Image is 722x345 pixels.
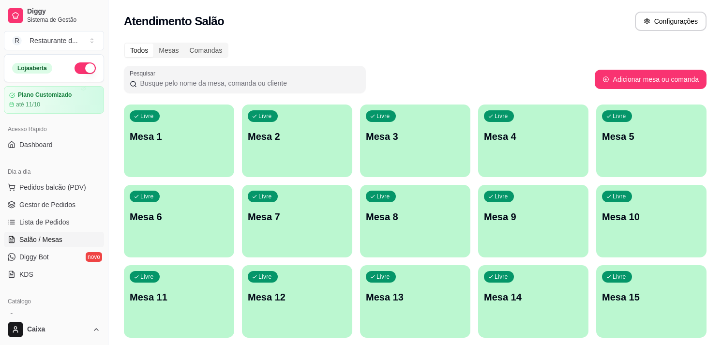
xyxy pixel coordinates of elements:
[248,290,346,304] p: Mesa 12
[242,105,352,177] button: LivreMesa 2
[366,210,465,224] p: Mesa 8
[478,105,588,177] button: LivreMesa 4
[258,112,272,120] p: Livre
[596,185,707,257] button: LivreMesa 10
[19,140,53,150] span: Dashboard
[130,69,159,77] label: Pesquisar
[19,182,86,192] span: Pedidos balcão (PDV)
[75,62,96,74] button: Alterar Status
[478,185,588,257] button: LivreMesa 9
[484,210,583,224] p: Mesa 9
[4,232,104,247] a: Salão / Mesas
[596,265,707,338] button: LivreMesa 15
[376,112,390,120] p: Livre
[602,130,701,143] p: Mesa 5
[4,164,104,180] div: Dia a dia
[4,309,104,325] a: Produtos
[602,290,701,304] p: Mesa 15
[184,44,228,57] div: Comandas
[4,249,104,265] a: Diggy Botnovo
[376,193,390,200] p: Livre
[366,130,465,143] p: Mesa 3
[18,91,72,99] article: Plano Customizado
[484,290,583,304] p: Mesa 14
[242,265,352,338] button: LivreMesa 12
[12,63,52,74] div: Loja aberta
[30,36,78,45] div: Restaurante d ...
[4,197,104,212] a: Gestor de Pedidos
[596,105,707,177] button: LivreMesa 5
[19,217,70,227] span: Lista de Pedidos
[495,273,508,281] p: Livre
[613,193,626,200] p: Livre
[360,265,470,338] button: LivreMesa 13
[140,273,154,281] p: Livre
[27,325,89,334] span: Caixa
[19,252,49,262] span: Diggy Bot
[4,180,104,195] button: Pedidos balcão (PDV)
[635,12,707,31] button: Configurações
[360,105,470,177] button: LivreMesa 3
[130,130,228,143] p: Mesa 1
[248,210,346,224] p: Mesa 7
[137,78,360,88] input: Pesquisar
[376,273,390,281] p: Livre
[124,185,234,257] button: LivreMesa 6
[140,193,154,200] p: Livre
[360,185,470,257] button: LivreMesa 8
[4,137,104,152] a: Dashboard
[4,31,104,50] button: Select a team
[4,121,104,137] div: Acesso Rápido
[16,101,40,108] article: até 11/10
[125,44,153,57] div: Todos
[19,312,46,322] span: Produtos
[140,112,154,120] p: Livre
[27,16,100,24] span: Sistema de Gestão
[124,105,234,177] button: LivreMesa 1
[27,7,100,16] span: Diggy
[4,294,104,309] div: Catálogo
[258,193,272,200] p: Livre
[130,290,228,304] p: Mesa 11
[613,112,626,120] p: Livre
[130,210,228,224] p: Mesa 6
[4,4,104,27] a: DiggySistema de Gestão
[4,86,104,114] a: Plano Customizadoaté 11/10
[124,14,224,29] h2: Atendimento Salão
[484,130,583,143] p: Mesa 4
[4,318,104,341] button: Caixa
[495,193,508,200] p: Livre
[124,265,234,338] button: LivreMesa 11
[595,70,707,89] button: Adicionar mesa ou comanda
[19,200,75,210] span: Gestor de Pedidos
[4,214,104,230] a: Lista de Pedidos
[12,36,22,45] span: R
[248,130,346,143] p: Mesa 2
[19,235,62,244] span: Salão / Mesas
[478,265,588,338] button: LivreMesa 14
[602,210,701,224] p: Mesa 10
[495,112,508,120] p: Livre
[153,44,184,57] div: Mesas
[366,290,465,304] p: Mesa 13
[613,273,626,281] p: Livre
[258,273,272,281] p: Livre
[19,270,33,279] span: KDS
[4,267,104,282] a: KDS
[242,185,352,257] button: LivreMesa 7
